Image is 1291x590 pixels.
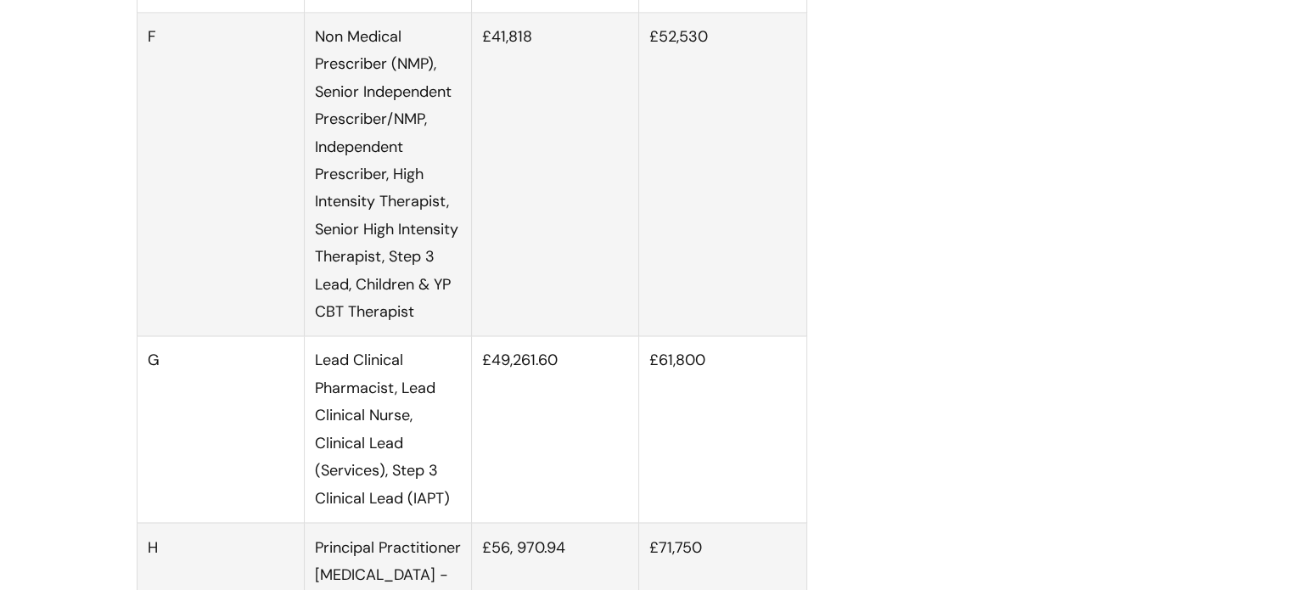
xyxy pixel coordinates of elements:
[304,336,471,522] td: Lead Clinical Pharmacist, Lead Clinical Nurse, Clinical Lead (Services), Step 3 Clinical Lead (IAPT)
[472,336,639,522] td: £49,261.60
[639,13,806,336] td: £52,530
[137,336,304,522] td: G
[639,336,806,522] td: £61,800
[472,13,639,336] td: £41,818
[137,13,304,336] td: F
[304,13,471,336] td: Non Medical Prescriber (NMP), Senior Independent Prescriber/NMP, Independent Prescriber, High Int...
